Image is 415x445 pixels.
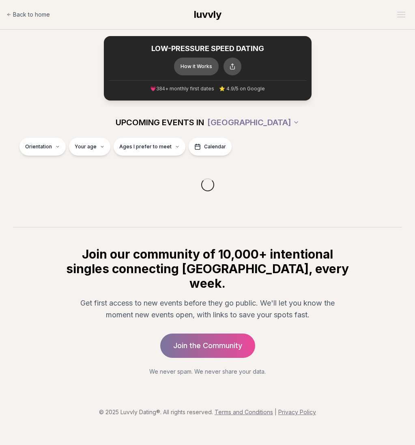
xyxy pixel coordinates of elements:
span: 💗 + monthly first dates [150,86,214,92]
a: Back to home [6,6,50,23]
span: Orientation [25,143,52,150]
a: luvvly [194,8,221,21]
button: Ages I prefer to meet [114,138,185,156]
a: Join the Community [160,334,255,358]
span: UPCOMING EVENTS IN [116,117,204,128]
p: We never spam. We never share your data. [65,368,350,376]
button: Open menu [394,9,409,21]
h2: LOW-PRESSURE SPEED DATING [109,44,307,53]
p: © 2025 Luvvly Dating®. All rights reserved. [6,408,409,416]
span: Ages I prefer to meet [119,143,172,150]
button: [GEOGRAPHIC_DATA] [207,113,299,131]
button: How it Works [174,58,219,75]
p: Get first access to new events before they go public. We'll let you know the moment new events op... [71,297,344,321]
span: Back to home [13,11,50,19]
button: Your age [69,138,110,156]
span: | [275,409,277,415]
a: Privacy Policy [278,409,316,415]
button: Orientation [19,138,66,156]
button: Calendar [189,138,232,156]
h2: Join our community of 10,000+ intentional singles connecting [GEOGRAPHIC_DATA], every week. [65,247,350,291]
span: 384 [156,86,165,92]
span: luvvly [194,9,221,20]
span: Calendar [204,143,226,150]
span: ⭐ 4.9/5 on Google [219,86,265,92]
span: Your age [75,143,97,150]
a: Terms and Conditions [215,409,273,415]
